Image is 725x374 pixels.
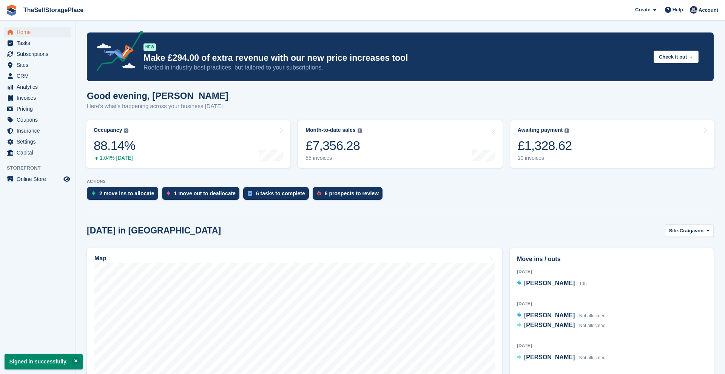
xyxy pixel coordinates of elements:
a: [PERSON_NAME] 105 [517,279,587,289]
span: [PERSON_NAME] [524,312,575,318]
span: [PERSON_NAME] [524,322,575,328]
img: stora-icon-8386f47178a22dfd0bd8f6a31ec36ba5ce8667c1dd55bd0f319d3a0aa187defe.svg [6,5,17,16]
p: Signed in successfully. [5,354,83,369]
a: menu [4,60,71,70]
span: Create [635,6,650,14]
a: 6 tasks to complete [243,187,313,204]
span: Help [673,6,683,14]
span: Coupons [17,114,62,125]
a: menu [4,82,71,92]
div: [DATE] [517,342,706,349]
h2: Map [94,255,106,262]
a: menu [4,38,71,48]
img: price-adjustments-announcement-icon-8257ccfd72463d97f412b2fc003d46551f7dbcb40ab6d574587a9cd5c0d94... [90,31,143,74]
span: Online Store [17,174,62,184]
div: 2 move ins to allocate [99,190,154,196]
a: menu [4,104,71,114]
span: Storefront [7,164,75,172]
span: Not allocated [579,355,606,360]
span: Invoices [17,93,62,103]
a: Awaiting payment £1,328.62 10 invoices [510,120,714,168]
div: Month-to-date sales [305,127,355,133]
img: task-75834270c22a3079a89374b754ae025e5fb1db73e45f91037f5363f120a921f8.svg [248,191,252,196]
div: 1 move out to deallocate [174,190,236,196]
img: move_outs_to_deallocate_icon-f764333ba52eb49d3ac5e1228854f67142a1ed5810a6f6cc68b1a99e826820c5.svg [167,191,170,196]
div: 6 prospects to review [325,190,379,196]
p: ACTIONS [87,179,714,184]
span: Subscriptions [17,49,62,59]
img: icon-info-grey-7440780725fd019a000dd9b08b2336e03edf1995a4989e88bcd33f0948082b44.svg [565,128,569,133]
span: Sites [17,60,62,70]
div: Awaiting payment [518,127,563,133]
img: Sam [690,6,697,14]
a: menu [4,27,71,37]
span: Not allocated [579,323,606,328]
p: Rooted in industry best practices, but tailored to your subscriptions. [143,63,648,72]
span: Settings [17,136,62,147]
img: icon-info-grey-7440780725fd019a000dd9b08b2336e03edf1995a4989e88bcd33f0948082b44.svg [358,128,362,133]
a: menu [4,136,71,147]
a: menu [4,125,71,136]
div: [DATE] [517,300,706,307]
div: 6 tasks to complete [256,190,305,196]
span: [PERSON_NAME] [524,354,575,360]
button: Site: Craigavon [665,224,714,237]
a: 2 move ins to allocate [87,187,162,204]
span: Home [17,27,62,37]
div: 88.14% [94,138,135,153]
span: Not allocated [579,313,606,318]
span: Site: [669,227,680,235]
span: Analytics [17,82,62,92]
span: CRM [17,71,62,81]
span: Insurance [17,125,62,136]
img: prospect-51fa495bee0391a8d652442698ab0144808aea92771e9ea1ae160a38d050c398.svg [317,191,321,196]
a: Month-to-date sales £7,356.28 55 invoices [298,120,502,168]
a: [PERSON_NAME] Not allocated [517,321,606,331]
span: 105 [579,281,587,286]
img: move_ins_to_allocate_icon-fdf77a2bb77ea45bf5b3d319d69a93e2d87916cf1d5bf7949dd705db3b84f3ca.svg [91,191,96,196]
a: menu [4,49,71,59]
div: 10 invoices [518,155,572,161]
div: NEW [143,43,156,51]
span: Craigavon [680,227,704,235]
span: [PERSON_NAME] [524,280,575,286]
span: Pricing [17,104,62,114]
a: menu [4,93,71,103]
a: menu [4,114,71,125]
span: Tasks [17,38,62,48]
p: Here's what's happening across your business [DATE] [87,102,228,111]
button: Check it out → [654,51,699,63]
div: £7,356.28 [305,138,362,153]
a: menu [4,174,71,184]
span: Account [699,6,718,14]
a: [PERSON_NAME] Not allocated [517,353,606,363]
a: TheSelfStoragePlace [20,4,86,16]
h2: Move ins / outs [517,255,706,264]
div: 55 invoices [305,155,362,161]
div: [DATE] [517,268,706,275]
a: 6 prospects to review [313,187,386,204]
h1: Good evening, [PERSON_NAME] [87,91,228,101]
div: Occupancy [94,127,122,133]
a: Occupancy 88.14% 1.04% [DATE] [86,120,290,168]
h2: [DATE] in [GEOGRAPHIC_DATA] [87,226,221,236]
span: Capital [17,147,62,158]
div: 1.04% [DATE] [94,155,135,161]
img: icon-info-grey-7440780725fd019a000dd9b08b2336e03edf1995a4989e88bcd33f0948082b44.svg [124,128,128,133]
a: Preview store [62,175,71,184]
div: £1,328.62 [518,138,572,153]
a: [PERSON_NAME] Not allocated [517,311,606,321]
a: menu [4,147,71,158]
a: 1 move out to deallocate [162,187,243,204]
p: Make £294.00 of extra revenue with our new price increases tool [143,53,648,63]
a: menu [4,71,71,81]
